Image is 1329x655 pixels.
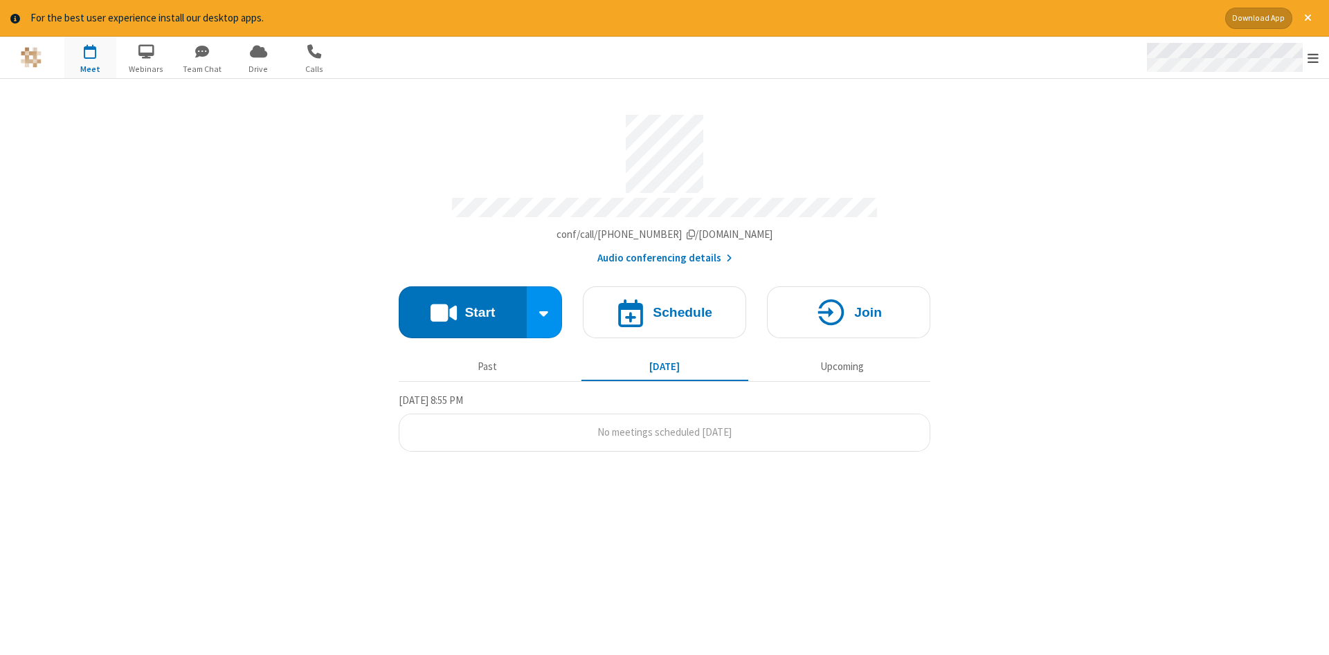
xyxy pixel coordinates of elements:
[404,354,571,380] button: Past
[64,63,116,75] span: Meet
[399,286,527,338] button: Start
[21,47,42,68] img: QA Selenium DO NOT DELETE OR CHANGE
[289,63,341,75] span: Calls
[1225,8,1292,29] button: Download App
[399,392,930,452] section: Today's Meetings
[5,37,57,78] button: Logo
[557,228,773,241] span: Copy my meeting room link
[177,63,228,75] span: Team Chat
[120,63,172,75] span: Webinars
[30,10,1215,26] div: For the best user experience install our desktop apps.
[767,286,930,338] button: Join
[653,306,712,319] h4: Schedule
[233,63,284,75] span: Drive
[527,286,563,338] div: Start conference options
[557,227,773,243] button: Copy my meeting room linkCopy my meeting room link
[399,394,463,407] span: [DATE] 8:55 PM
[464,306,495,319] h4: Start
[1134,37,1329,78] div: Open menu
[759,354,925,380] button: Upcoming
[1297,8,1319,29] button: Close alert
[583,286,746,338] button: Schedule
[399,104,930,266] section: Account details
[581,354,748,380] button: [DATE]
[854,306,882,319] h4: Join
[597,250,732,266] button: Audio conferencing details
[597,425,732,439] span: No meetings scheduled [DATE]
